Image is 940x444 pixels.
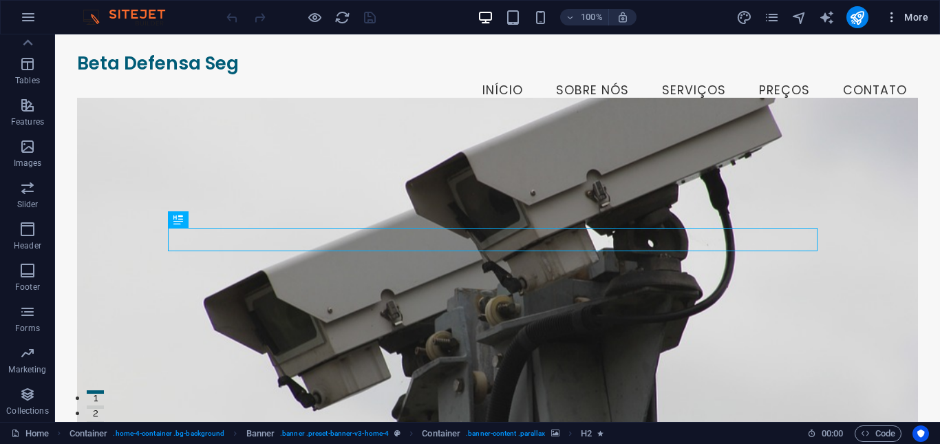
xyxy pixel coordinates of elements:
span: . banner .preset-banner-v3-home-4 [280,425,389,442]
span: More [885,10,928,24]
i: This element is a customizable preset [394,430,400,437]
h6: Session time [807,425,844,442]
button: 3 [32,387,49,390]
button: 100% [560,9,609,25]
button: Usercentrics [912,425,929,442]
button: navigator [791,9,808,25]
span: Click to select. Double-click to edit [70,425,108,442]
a: Click to cancel selection. Double-click to open Pages [11,425,49,442]
button: 2 [32,371,49,374]
i: Element contains an animation [597,430,603,437]
img: Editor Logo [79,9,182,25]
i: Design (Ctrl+Alt+Y) [736,10,752,25]
button: pages [764,9,780,25]
span: : [831,428,833,438]
p: Images [14,158,42,169]
button: More [879,6,934,28]
p: Slider [17,199,39,210]
span: . home-4-container .bg-background [113,425,224,442]
i: Publish [849,10,865,25]
button: text_generator [819,9,835,25]
p: Tables [15,75,40,86]
span: Click to select. Double-click to edit [246,425,275,442]
button: design [736,9,753,25]
nav: breadcrumb [70,425,603,442]
p: Features [11,116,44,127]
p: Collections [6,405,48,416]
p: Forms [15,323,40,334]
p: Header [14,240,41,251]
button: Code [855,425,901,442]
button: 1 [32,356,49,359]
button: Click here to leave preview mode and continue editing [306,9,323,25]
h6: 100% [581,9,603,25]
i: AI Writer [819,10,835,25]
span: Click to select. Double-click to edit [581,425,592,442]
span: 00 00 [822,425,843,442]
i: This element contains a background [551,430,559,437]
button: reload [334,9,350,25]
i: Navigator [791,10,807,25]
span: Code [861,425,895,442]
span: Click to select. Double-click to edit [422,425,460,442]
button: publish [846,6,868,28]
p: Footer [15,282,40,293]
span: . banner-content .parallax [466,425,545,442]
i: Reload page [334,10,350,25]
i: Pages (Ctrl+Alt+S) [764,10,780,25]
p: Marketing [8,364,46,375]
